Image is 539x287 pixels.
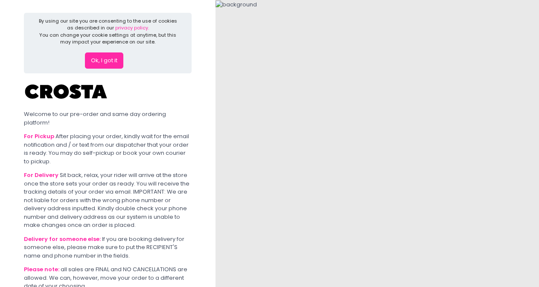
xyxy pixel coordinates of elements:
[24,265,59,273] b: Please note:
[24,171,192,229] div: Sit back, relax, your rider will arrive at the store once the store sets your order as ready. You...
[24,132,192,165] div: After placing your order, kindly wait for the email notification and / or text from our dispatche...
[24,235,192,260] div: If you are booking delivery for someone else, please make sure to put the RECIPIENT'S name and ph...
[24,79,109,104] img: Crosta Pizzeria
[24,171,58,179] b: For Delivery
[24,110,192,127] div: Welcome to our pre-order and same day ordering platform!
[24,235,101,243] b: Delivery for someone else:
[24,132,54,140] b: For Pickup
[216,0,257,9] img: background
[115,24,149,31] a: privacy policy.
[38,17,178,46] div: By using our site you are consenting to the use of cookies as described in our You can change you...
[85,52,123,69] button: Ok, I got it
